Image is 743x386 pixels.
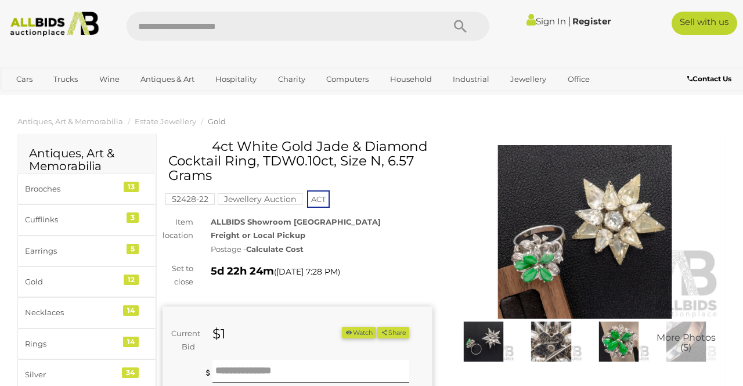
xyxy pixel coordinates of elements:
button: Search [431,12,489,41]
a: Charity [270,70,313,89]
a: Contact Us [687,73,734,85]
a: 52428-22 [165,194,215,204]
div: Brooches [25,182,121,196]
a: Antiques & Art [133,70,202,89]
div: Earrings [25,244,121,258]
a: Jewellery Auction [218,194,302,204]
h2: Antiques, Art & Memorabilia [29,147,145,172]
a: Sign In [526,16,566,27]
div: Item location [154,215,202,243]
a: Computers [319,70,376,89]
button: Share [377,327,409,339]
div: 13 [124,182,139,192]
div: 14 [123,305,139,316]
a: Necklaces 14 [17,297,156,328]
div: 12 [124,275,139,285]
a: [GEOGRAPHIC_DATA] [53,89,151,108]
img: 4ct White Gold Jade & Diamond Cocktail Ring, TDW0.10ct, Size N, 6.57 Grams [655,322,717,361]
a: Register [572,16,611,27]
span: ACT [307,190,330,208]
mark: 52428-22 [165,193,215,205]
div: Silver [25,368,121,381]
img: 4ct White Gold Jade & Diamond Cocktail Ring, TDW0.10ct, Size N, 6.57 Grams [453,322,514,361]
img: Allbids.com.au [5,12,103,37]
mark: Jewellery Auction [218,193,302,205]
span: More Photos (5) [657,333,716,353]
div: Rings [25,337,121,351]
div: Gold [25,275,121,288]
a: Earrings 5 [17,236,156,266]
a: Gold 12 [17,266,156,297]
div: 5 [127,244,139,254]
div: 14 [123,337,139,347]
a: Trucks [46,70,85,89]
img: 4ct White Gold Jade & Diamond Cocktail Ring, TDW0.10ct, Size N, 6.57 Grams [588,322,650,361]
a: Estate Jewellery [135,117,196,126]
a: Hospitality [208,70,264,89]
img: 4ct White Gold Jade & Diamond Cocktail Ring, TDW0.10ct, Size N, 6.57 Grams [450,145,720,319]
div: Necklaces [25,306,121,319]
div: 3 [127,212,139,223]
a: Wine [92,70,127,89]
a: Brooches 13 [17,174,156,204]
span: ( ) [274,267,340,276]
a: Sports [9,89,48,108]
div: 34 [122,367,139,378]
a: Cars [9,70,40,89]
div: Current Bid [163,327,204,354]
a: Industrial [445,70,497,89]
span: [DATE] 7:28 PM [276,266,338,277]
a: Sell with us [672,12,737,35]
div: Postage - [211,243,433,256]
strong: ALLBIDS Showroom [GEOGRAPHIC_DATA] [211,217,381,226]
b: Contact Us [687,74,731,83]
strong: Calculate Cost [246,244,304,254]
div: Set to close [154,262,202,289]
button: Watch [342,327,376,339]
a: Cufflinks 3 [17,204,156,235]
a: Antiques, Art & Memorabilia [17,117,123,126]
div: Cufflinks [25,213,121,226]
a: Office [560,70,597,89]
strong: 5d 22h 24m [211,265,274,277]
strong: $1 [212,326,225,342]
a: Rings 14 [17,329,156,359]
a: Jewellery [503,70,554,89]
strong: Freight or Local Pickup [211,230,305,240]
a: Household [383,70,439,89]
li: Watch this item [342,327,376,339]
a: Gold [208,117,226,126]
a: More Photos(5) [655,322,717,361]
span: | [568,15,571,27]
img: 4ct White Gold Jade & Diamond Cocktail Ring, TDW0.10ct, Size N, 6.57 Grams [520,322,582,361]
h1: 4ct White Gold Jade & Diamond Cocktail Ring, TDW0.10ct, Size N, 6.57 Grams [168,139,430,183]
